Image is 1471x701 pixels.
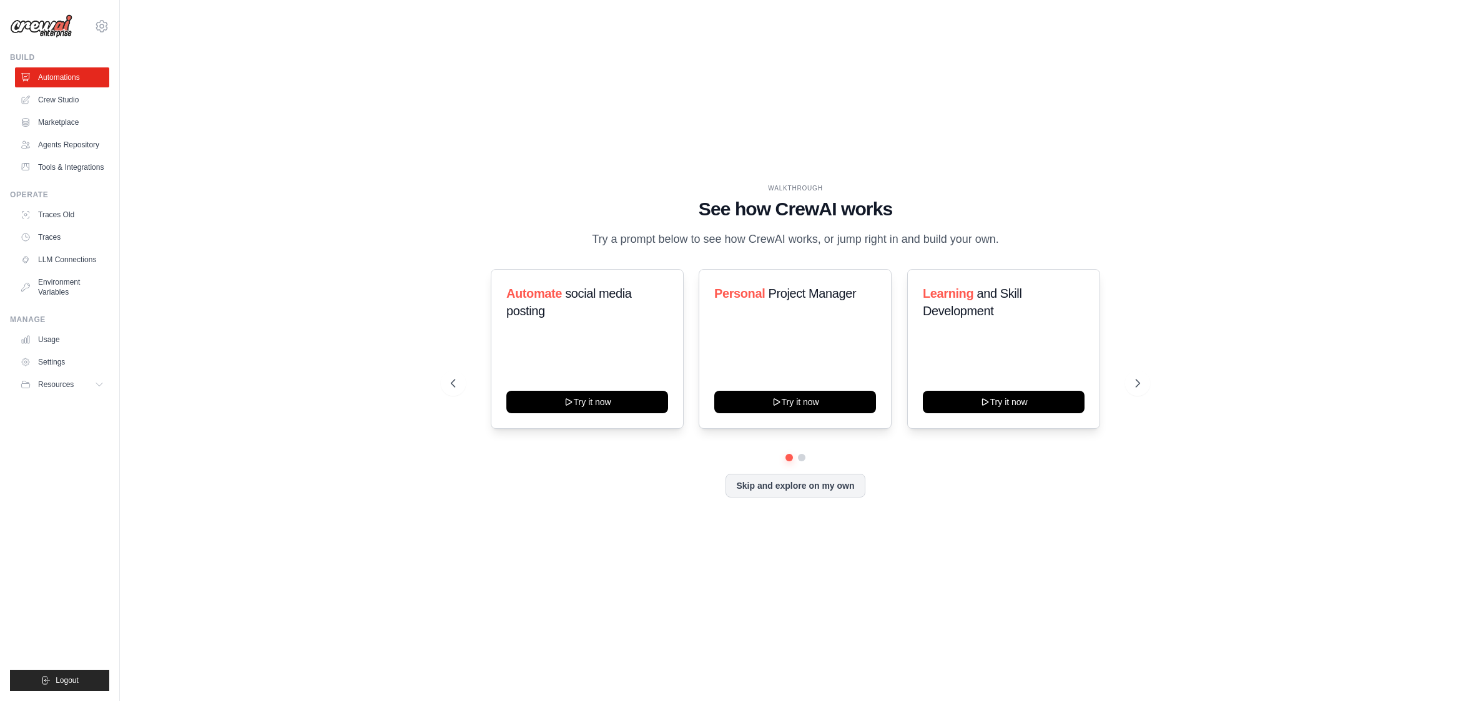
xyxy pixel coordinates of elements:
[10,14,72,38] img: Logo
[923,287,973,300] span: Learning
[15,157,109,177] a: Tools & Integrations
[38,380,74,390] span: Resources
[15,67,109,87] a: Automations
[506,287,632,318] span: social media posting
[10,670,109,691] button: Logout
[10,52,109,62] div: Build
[15,250,109,270] a: LLM Connections
[15,205,109,225] a: Traces Old
[506,287,562,300] span: Automate
[15,272,109,302] a: Environment Variables
[451,198,1140,220] h1: See how CrewAI works
[15,112,109,132] a: Marketplace
[15,135,109,155] a: Agents Repository
[15,352,109,372] a: Settings
[586,230,1005,248] p: Try a prompt below to see how CrewAI works, or jump right in and build your own.
[451,184,1140,193] div: WALKTHROUGH
[769,287,857,300] span: Project Manager
[56,675,79,685] span: Logout
[923,287,1021,318] span: and Skill Development
[15,227,109,247] a: Traces
[714,391,876,413] button: Try it now
[506,391,668,413] button: Try it now
[15,375,109,395] button: Resources
[10,190,109,200] div: Operate
[726,474,865,498] button: Skip and explore on my own
[923,391,1085,413] button: Try it now
[15,330,109,350] a: Usage
[10,315,109,325] div: Manage
[714,287,765,300] span: Personal
[15,90,109,110] a: Crew Studio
